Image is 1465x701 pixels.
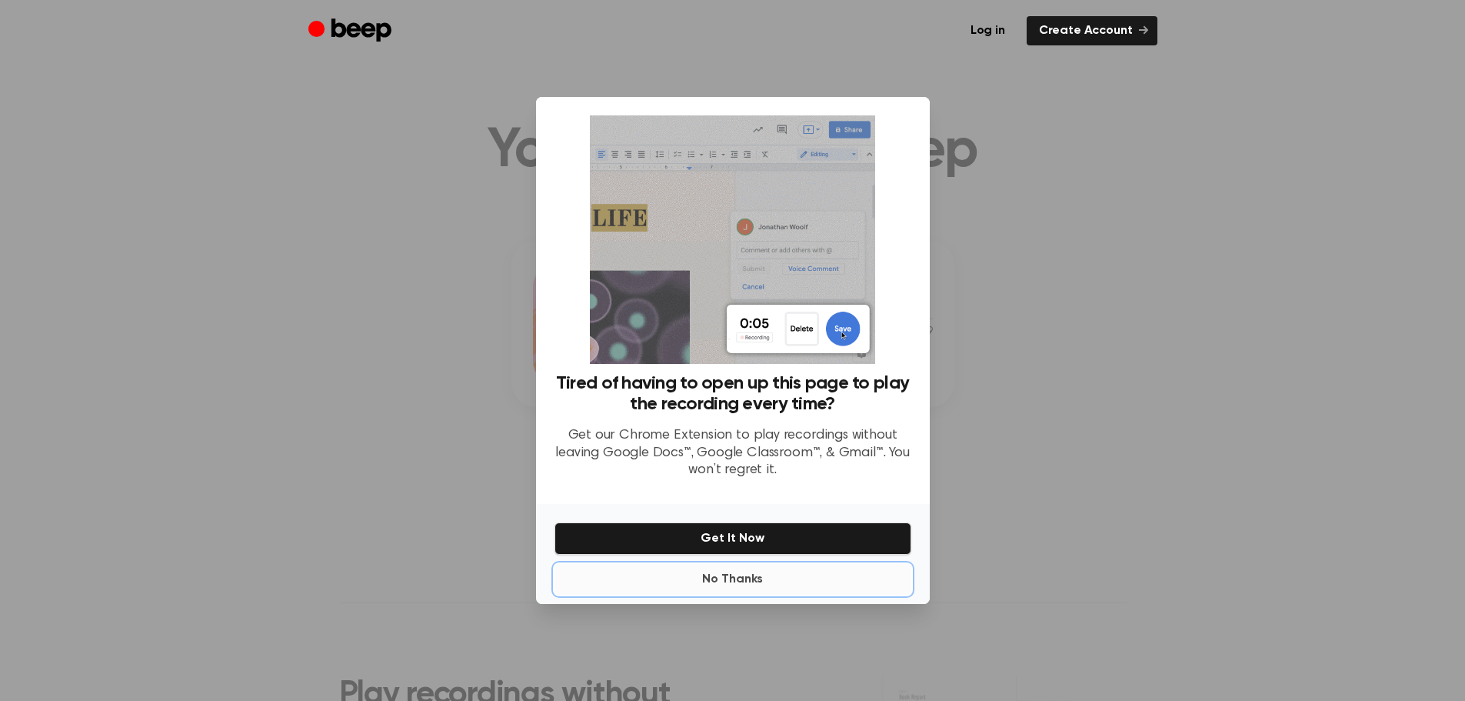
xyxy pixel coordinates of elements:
[958,16,1017,45] a: Log in
[590,115,875,364] img: Beep extension in action
[308,16,395,46] a: Beep
[554,564,911,595] button: No Thanks
[554,522,911,555] button: Get It Now
[554,373,911,415] h3: Tired of having to open up this page to play the recording every time?
[1027,16,1157,45] a: Create Account
[554,427,911,479] p: Get our Chrome Extension to play recordings without leaving Google Docs™, Google Classroom™, & Gm...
